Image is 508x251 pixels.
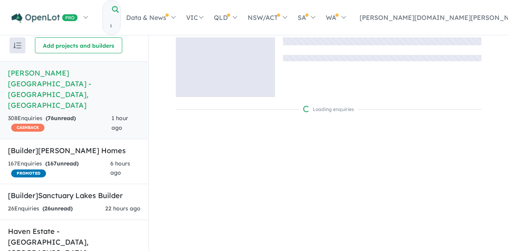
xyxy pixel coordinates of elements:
[47,160,57,167] span: 167
[12,13,78,23] img: Openlot PRO Logo White
[242,4,292,31] a: NSW/ACT
[8,68,140,111] h5: [PERSON_NAME][GEOGRAPHIC_DATA] - [GEOGRAPHIC_DATA] , [GEOGRAPHIC_DATA]
[303,105,354,113] div: Loading enquiries
[48,115,54,122] span: 76
[8,159,110,178] div: 167 Enquir ies
[8,190,140,201] h5: [Builder] Sanctuary Lakes Builder
[46,115,76,122] strong: ( unread)
[110,160,130,177] span: 6 hours ago
[320,4,350,31] a: WA
[35,37,122,53] button: Add projects and builders
[121,4,181,31] a: Data & News
[45,160,79,167] strong: ( unread)
[181,4,208,31] a: VIC
[103,18,119,35] input: Try estate name, suburb, builder or developer
[13,43,21,49] img: sort.svg
[44,205,51,212] span: 26
[112,115,128,131] span: 1 hour ago
[11,124,44,132] span: CASHBACK
[208,4,242,31] a: QLD
[8,204,73,214] div: 26 Enquir ies
[292,4,320,31] a: SA
[8,114,112,133] div: 308 Enquir ies
[42,205,73,212] strong: ( unread)
[8,145,140,156] h5: [Builder] [PERSON_NAME] Homes
[11,169,46,177] span: PROMOTED
[105,205,140,212] span: 22 hours ago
